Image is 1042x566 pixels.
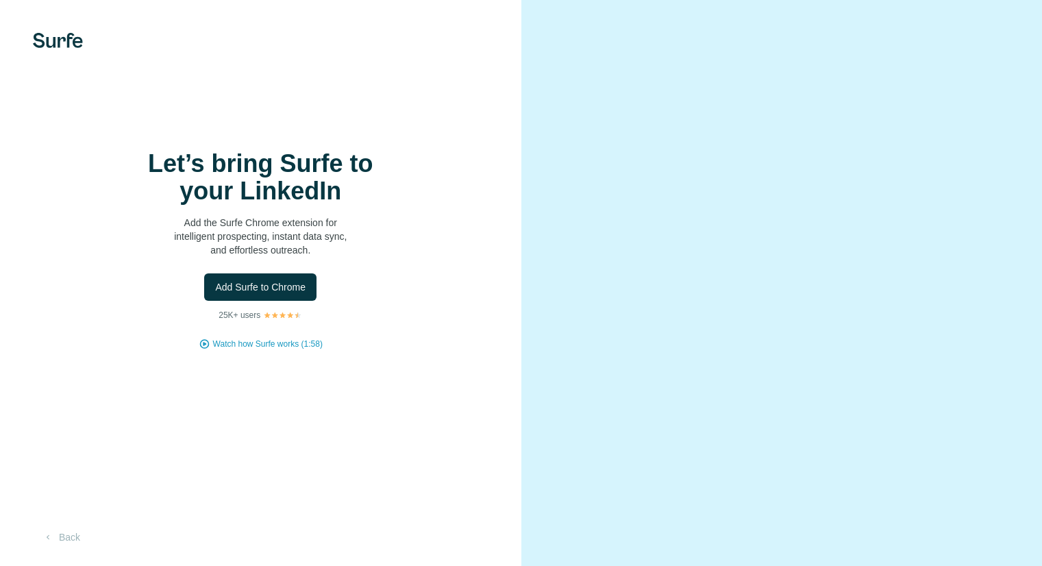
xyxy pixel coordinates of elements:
[215,280,306,294] span: Add Surfe to Chrome
[213,338,323,350] button: Watch how Surfe works (1:58)
[33,525,90,550] button: Back
[263,311,302,319] img: Rating Stars
[123,150,397,205] h1: Let’s bring Surfe to your LinkedIn
[123,216,397,257] p: Add the Surfe Chrome extension for intelligent prospecting, instant data sync, and effortless out...
[33,33,83,48] img: Surfe's logo
[219,309,260,321] p: 25K+ users
[204,273,317,301] button: Add Surfe to Chrome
